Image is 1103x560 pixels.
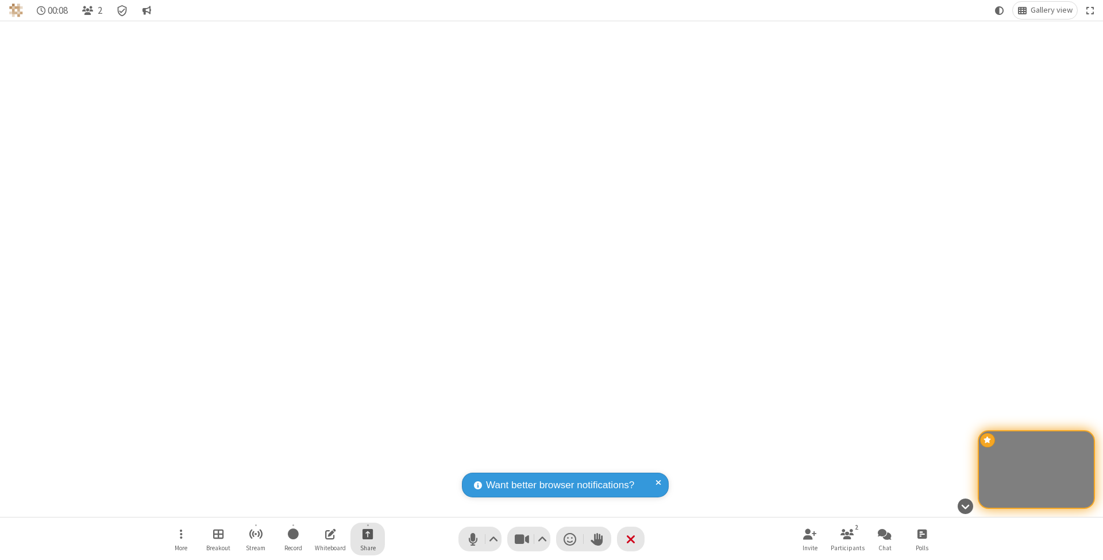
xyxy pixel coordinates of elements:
[77,2,107,19] button: Open participant list
[48,5,68,16] span: 00:08
[9,3,23,17] img: QA Selenium DO NOT DELETE OR CHANGE
[137,2,156,19] button: Conversation
[315,544,346,551] span: Whiteboard
[458,527,502,551] button: Mute (⌘+Shift+A)
[32,2,73,19] div: Timer
[206,544,230,551] span: Breakout
[867,523,902,555] button: Open chat
[486,478,634,493] span: Want better browser notifications?
[556,527,584,551] button: Send a reaction
[916,544,928,551] span: Polls
[360,544,376,551] span: Share
[507,527,550,551] button: Stop video (⌘+Shift+V)
[905,523,939,555] button: Open poll
[878,544,892,551] span: Chat
[803,544,817,551] span: Invite
[793,523,827,555] button: Invite participants (⌘+Shift+I)
[830,523,865,555] button: Open participant list
[953,492,977,520] button: Hide
[313,523,348,555] button: Open shared whiteboard
[831,544,865,551] span: Participants
[486,527,502,551] button: Audio settings
[1082,2,1099,19] button: Fullscreen
[238,523,273,555] button: Start streaming
[98,5,102,16] span: 2
[246,544,265,551] span: Stream
[164,523,198,555] button: Open menu
[111,2,133,19] div: Meeting details Encryption enabled
[350,523,385,555] button: Start sharing
[852,522,862,532] div: 2
[990,2,1009,19] button: Using system theme
[617,527,645,551] button: End or leave meeting
[535,527,550,551] button: Video setting
[175,544,187,551] span: More
[284,544,302,551] span: Record
[1013,2,1077,19] button: Change layout
[584,527,611,551] button: Raise hand
[201,523,236,555] button: Manage Breakout Rooms
[1031,6,1073,15] span: Gallery view
[276,523,310,555] button: Start recording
